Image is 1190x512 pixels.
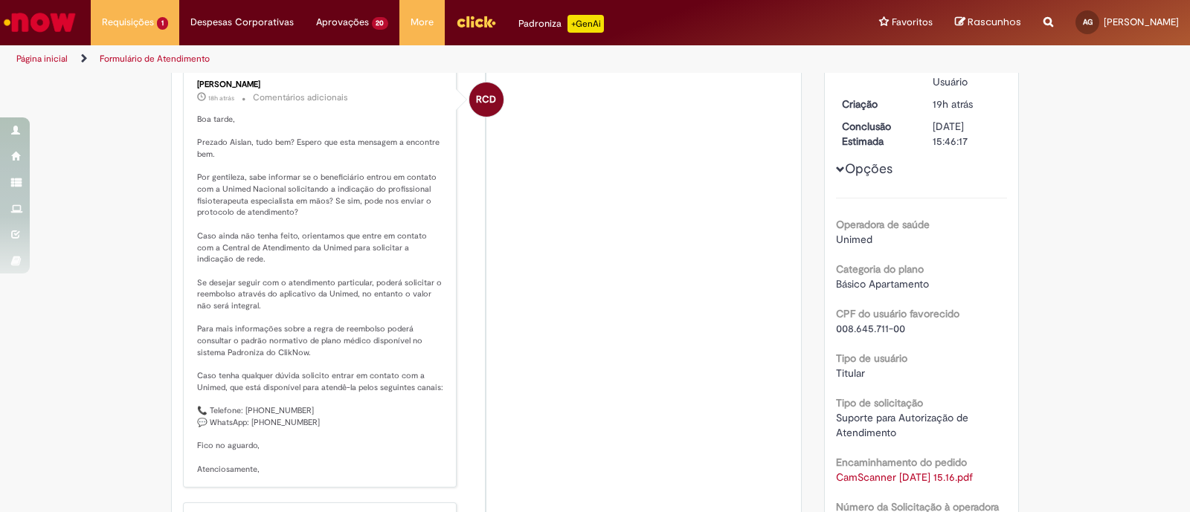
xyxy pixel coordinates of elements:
b: Categoria do plano [836,262,924,276]
span: Despesas Corporativas [190,15,294,30]
small: Comentários adicionais [253,91,348,104]
b: Tipo de usuário [836,351,907,365]
b: Tipo de solicitação [836,396,923,409]
span: RCD [476,82,496,117]
img: click_logo_yellow_360x200.png [456,10,496,33]
dt: Conclusão Estimada [831,119,922,149]
a: Rascunhos [955,16,1021,30]
p: +GenAi [567,15,604,33]
span: More [411,15,434,30]
span: Favoritos [892,15,933,30]
div: [PERSON_NAME] [197,80,445,89]
span: 1 [157,17,168,30]
b: Operadora de saúde [836,218,930,231]
p: Boa tarde, Prezado Aislan, tudo bem? Espero que esta mensagem a encontre bem. Por gentileza, sabe... [197,114,445,476]
a: Página inicial [16,53,68,65]
span: AG [1083,17,1093,27]
span: Suporte para Autorização de Atendimento [836,411,971,439]
a: Download de CamScanner 29-09-2025 15.16.pdf [836,470,973,484]
div: Padroniza [518,15,604,33]
span: 008.645.711-00 [836,322,905,335]
span: Titular [836,366,865,380]
span: Unimed [836,233,872,246]
div: Rodrigo Camilo Dos Santos [469,82,504,117]
span: Aprovações [316,15,369,30]
img: ServiceNow [1,7,78,37]
ul: Trilhas de página [11,45,782,73]
span: Requisições [102,15,154,30]
span: 18h atrás [208,94,234,103]
b: Encaminhamento do pedido [836,456,967,469]
div: Pendente Usuário [933,59,1002,89]
div: 29/09/2025 15:46:13 [933,97,1002,111]
div: [DATE] 15:46:17 [933,119,1002,149]
b: CPF do usuário favorecido [836,307,959,320]
span: Básico Apartamento [836,277,929,291]
dt: Criação [831,97,922,111]
span: 20 [372,17,389,30]
span: Rascunhos [968,15,1021,29]
span: [PERSON_NAME] [1104,16,1179,28]
time: 29/09/2025 17:11:47 [208,94,234,103]
a: Formulário de Atendimento [100,53,210,65]
span: 19h atrás [933,97,973,111]
time: 29/09/2025 15:46:13 [933,97,973,111]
